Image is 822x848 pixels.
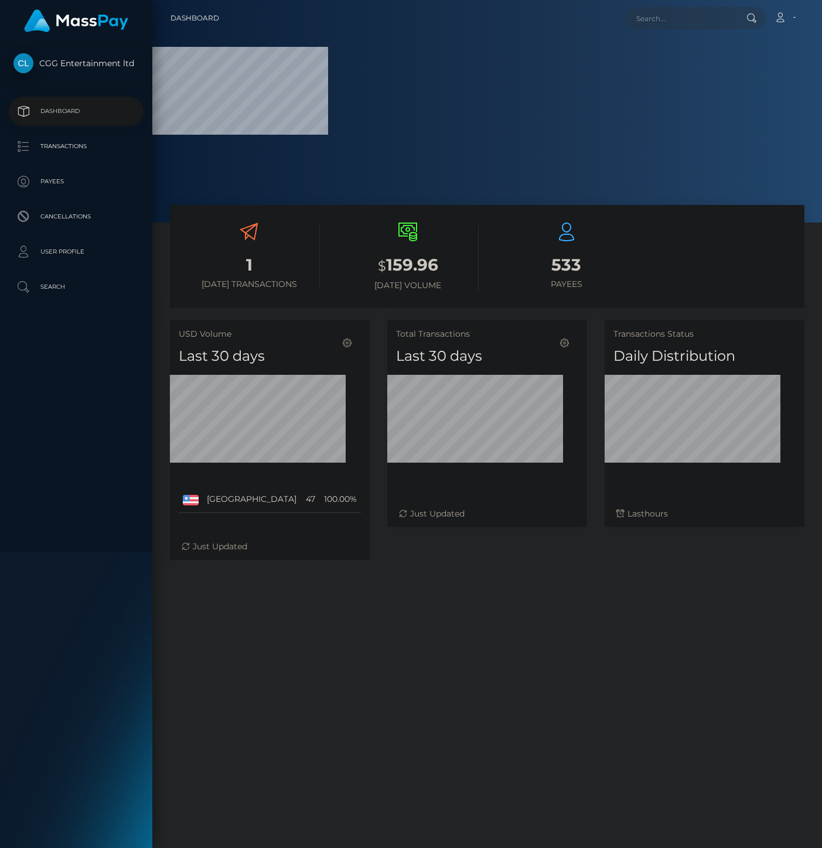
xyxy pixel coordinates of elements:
[13,53,33,73] img: CGG Entertainment ltd
[170,6,219,30] a: Dashboard
[9,167,144,196] a: Payees
[613,346,796,367] h4: Daily Distribution
[399,508,575,520] div: Just Updated
[179,329,361,340] h5: USD Volume
[396,346,578,367] h4: Last 30 days
[9,97,144,126] a: Dashboard
[9,272,144,302] a: Search
[378,258,386,274] small: $
[319,486,361,513] td: 100.00%
[9,237,144,266] a: User Profile
[13,173,139,190] p: Payees
[9,58,144,69] span: CGG Entertainment ltd
[496,254,637,276] h3: 533
[616,508,793,520] div: Last hours
[613,329,796,340] h5: Transactions Status
[183,495,199,505] img: US.png
[179,279,320,289] h6: [DATE] Transactions
[302,486,319,513] td: 47
[179,346,361,367] h4: Last 30 days
[9,202,144,231] a: Cancellations
[13,278,139,296] p: Search
[337,281,479,290] h6: [DATE] Volume
[337,254,479,278] h3: 159.96
[625,7,735,29] input: Search...
[496,279,637,289] h6: Payees
[24,9,128,32] img: MassPay Logo
[179,254,320,276] h3: 1
[13,138,139,155] p: Transactions
[182,541,358,553] div: Just Updated
[203,486,302,513] td: [GEOGRAPHIC_DATA]
[13,102,139,120] p: Dashboard
[9,132,144,161] a: Transactions
[13,208,139,225] p: Cancellations
[396,329,578,340] h5: Total Transactions
[13,243,139,261] p: User Profile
